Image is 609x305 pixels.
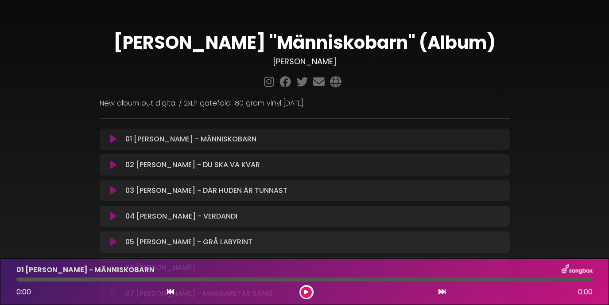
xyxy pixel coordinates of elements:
p: 03 [PERSON_NAME] - DÄR HUDEN ÄR TUNNAST [125,185,287,196]
span: 0:00 [16,287,31,297]
img: songbox-logo-white.png [562,264,593,276]
p: New album out digital / 2xLP gatefold 180 gram vinyl [DATE]. [100,98,510,109]
p: 01 [PERSON_NAME] - MÄNNISKOBARN [125,134,256,145]
h3: [PERSON_NAME] [100,57,510,66]
span: 0:00 [578,287,593,297]
p: 05 [PERSON_NAME] - GRÅ LABYRINT [125,237,252,247]
p: 02 [PERSON_NAME] - DU SKA VA KVAR [125,160,260,170]
h1: [PERSON_NAME] "Människobarn" (Album) [100,32,510,53]
p: 04 [PERSON_NAME] - VERDANDI [125,211,237,222]
p: 01 [PERSON_NAME] - MÄNNISKOBARN [16,265,155,275]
